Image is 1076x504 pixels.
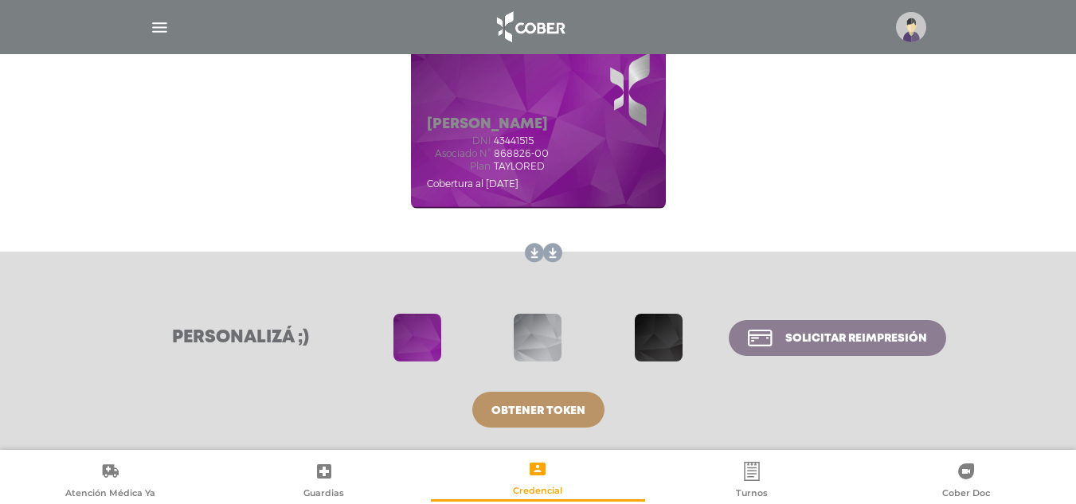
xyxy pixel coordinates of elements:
a: Cober Doc [859,461,1073,502]
a: Turnos [645,461,859,502]
span: Guardias [303,487,344,502]
span: TAYLORED [494,161,545,172]
span: Credencial [513,485,562,499]
a: Guardias [217,461,432,502]
a: Credencial [431,459,645,499]
span: 43441515 [494,135,534,147]
a: Obtener token [472,392,605,428]
img: profile-placeholder.svg [896,12,926,42]
span: dni [427,135,491,147]
span: Turnos [736,487,768,502]
span: Solicitar reimpresión [785,333,927,344]
h3: Personalizá ;) [131,327,351,348]
span: Cober Doc [942,487,990,502]
span: 868826-00 [494,148,549,159]
span: Cobertura al [DATE] [427,178,518,189]
a: Solicitar reimpresión [729,320,945,356]
h5: [PERSON_NAME] [427,116,549,134]
img: Cober_menu-lines-white.svg [150,18,170,37]
span: Plan [427,161,491,172]
img: logo_cober_home-white.png [488,8,572,46]
span: Asociado N° [427,148,491,159]
span: Atención Médica Ya [65,487,155,502]
span: Obtener token [491,405,585,416]
a: Atención Médica Ya [3,461,217,502]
